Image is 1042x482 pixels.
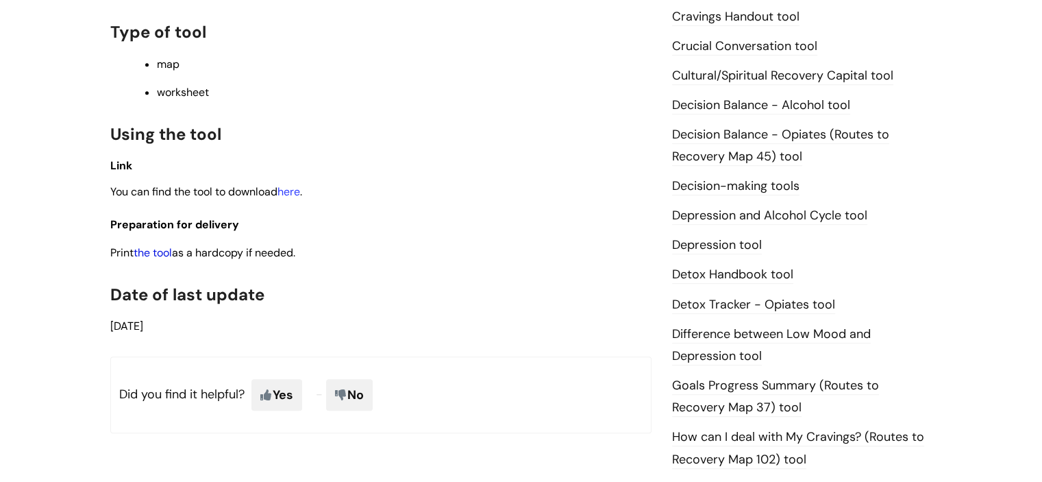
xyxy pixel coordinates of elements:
a: Detox Tracker - Opiates tool [672,296,835,314]
span: Type of tool [110,21,206,43]
a: Decision Balance - Alcohol tool [672,97,850,115]
a: Difference between Low Mood and Depression tool [672,326,871,365]
a: Depression and Alcohol Cycle tool [672,207,867,225]
a: Decision Balance - Opiates (Routes to Recovery Map 45) tool [672,126,889,166]
span: No [326,379,373,411]
a: Depression tool [672,237,762,254]
span: map [157,57,179,71]
p: Did you find it helpful? [110,357,652,433]
a: Goals Progress Summary (Routes to Recovery Map 37) tool [672,377,879,417]
a: the tool [134,245,172,260]
span: Using the tool [110,123,221,145]
span: You can find the tool to download . [110,184,302,199]
a: Detox Handbook tool [672,266,793,284]
span: Yes [251,379,302,411]
span: Date of last update [110,284,264,305]
span: Print as a hardcopy if needed. [110,245,295,260]
a: Decision-making tools [672,178,799,195]
span: Preparation for delivery [110,217,239,232]
a: here [277,184,300,199]
a: How can I deal with My Cravings? (Routes to Recovery Map 102) tool [672,429,924,468]
a: Cultural/Spiritual Recovery Capital tool [672,67,893,85]
span: worksheet [157,85,209,99]
span: [DATE] [110,319,143,333]
a: Crucial Conversation tool [672,38,817,56]
a: Cravings Handout tool [672,8,799,26]
span: Link [110,158,132,173]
